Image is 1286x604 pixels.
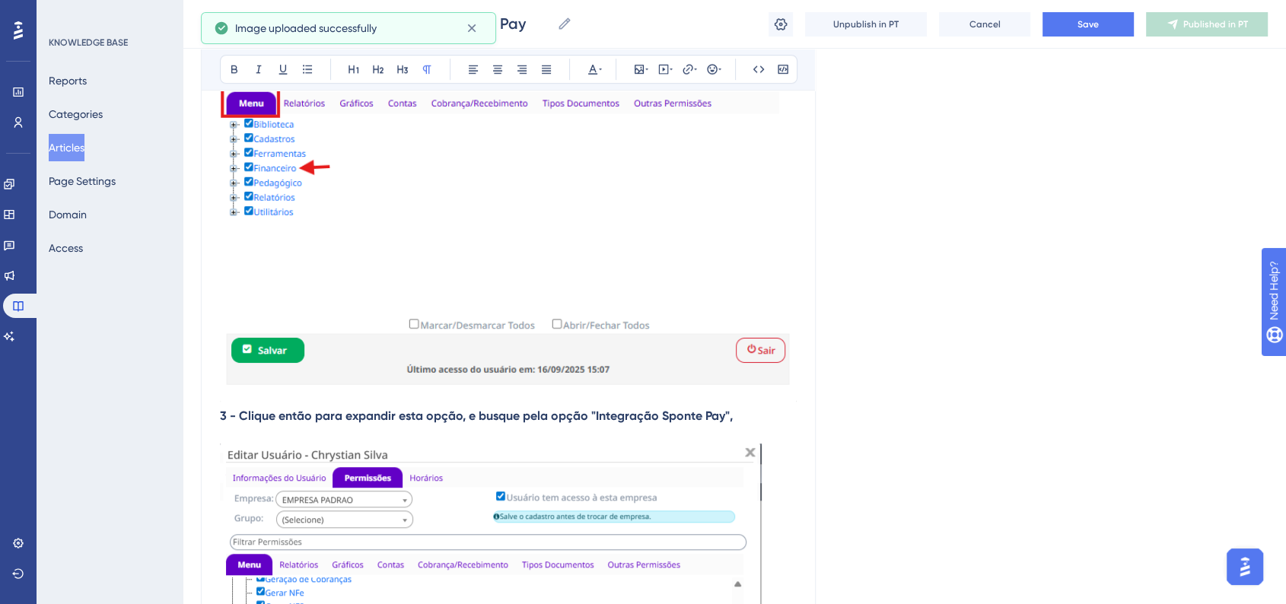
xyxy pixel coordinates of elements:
[805,12,927,37] button: Unpublish in PT
[49,134,84,161] button: Articles
[49,100,103,128] button: Categories
[49,167,116,195] button: Page Settings
[969,18,1001,30] span: Cancel
[220,408,733,423] strong: 3 - Clique então para expandir esta opção, e busque pela opção "Integração Sponte Pay",
[1222,544,1268,590] iframe: UserGuiding AI Assistant Launcher
[1146,12,1268,37] button: Published in PT
[49,67,87,94] button: Reports
[235,19,377,37] span: Image uploaded successfully
[49,37,128,49] div: KNOWLEDGE BASE
[833,18,899,30] span: Unpublish in PT
[49,201,87,228] button: Domain
[939,12,1030,37] button: Cancel
[36,4,95,22] span: Need Help?
[1078,18,1099,30] span: Save
[1183,18,1248,30] span: Published in PT
[1042,12,1134,37] button: Save
[49,234,83,262] button: Access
